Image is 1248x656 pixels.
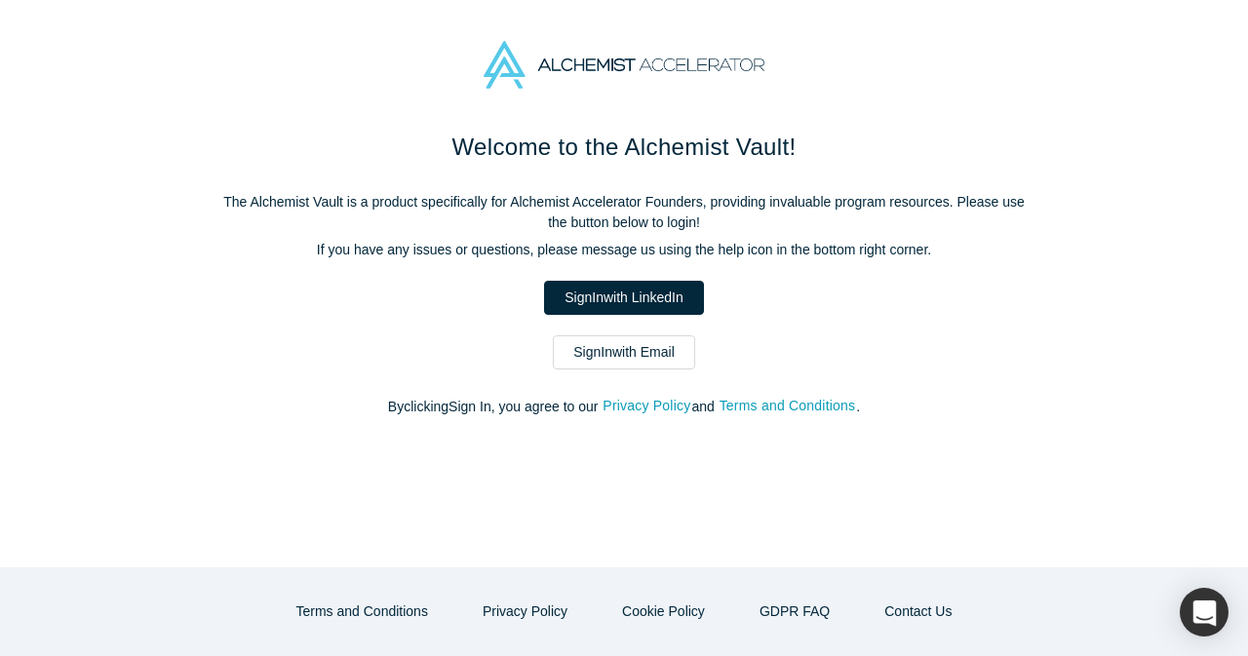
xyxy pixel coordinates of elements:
[553,335,695,369] a: SignInwith Email
[602,395,691,417] button: Privacy Policy
[739,595,850,629] a: GDPR FAQ
[462,595,588,629] button: Privacy Policy
[864,595,972,629] button: Contact Us
[719,395,857,417] button: Terms and Conditions
[214,397,1033,417] p: By clicking Sign In , you agree to our and .
[276,595,448,629] button: Terms and Conditions
[484,41,764,89] img: Alchemist Accelerator Logo
[214,192,1033,233] p: The Alchemist Vault is a product specifically for Alchemist Accelerator Founders, providing inval...
[214,130,1033,165] h1: Welcome to the Alchemist Vault!
[602,595,725,629] button: Cookie Policy
[214,240,1033,260] p: If you have any issues or questions, please message us using the help icon in the bottom right co...
[544,281,703,315] a: SignInwith LinkedIn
